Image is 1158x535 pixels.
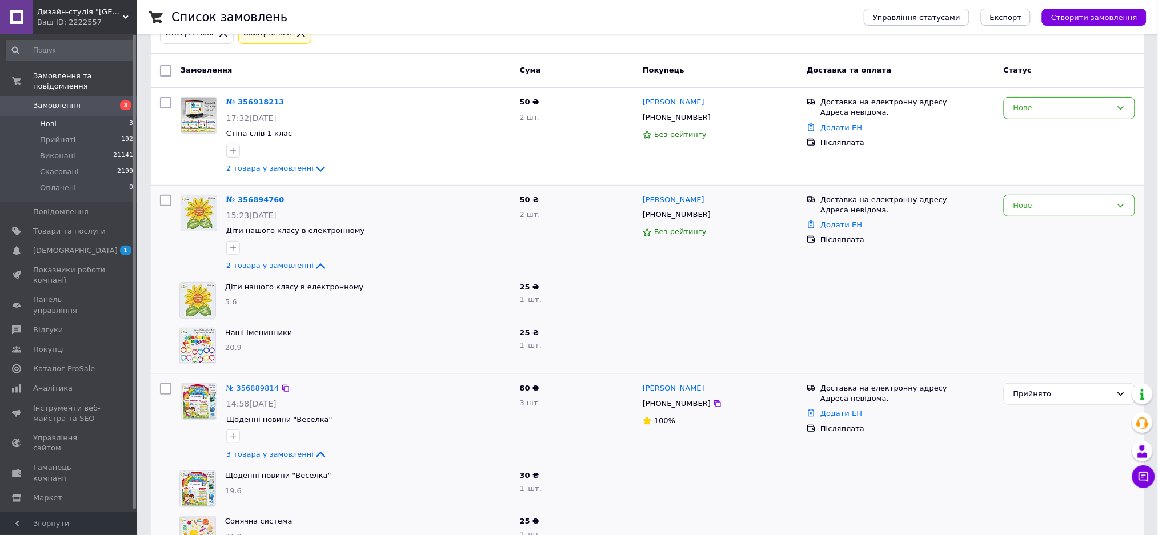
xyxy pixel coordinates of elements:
[520,328,539,337] span: 25 ₴
[864,9,969,26] button: Управління статусами
[226,399,277,408] span: 14:58[DATE]
[180,283,215,318] img: Фото товару
[520,341,542,349] span: 1 шт.
[129,119,133,129] span: 3
[226,164,314,172] span: 2 товара у замовленні
[654,227,707,236] span: Без рейтингу
[33,246,118,256] span: [DEMOGRAPHIC_DATA]
[1031,13,1147,21] a: Створити замовлення
[226,129,292,138] a: Стіна слів 1 клас
[181,98,217,133] img: Фото товару
[33,265,106,285] span: Показники роботи компанії
[226,98,285,106] a: № 356918213
[40,183,76,193] span: Оплачені
[820,235,995,245] div: Післяплата
[181,97,217,134] a: Фото товару
[171,10,287,24] h1: Список замовлень
[520,98,539,106] span: 50 ₴
[33,364,95,374] span: Каталог ProSale
[40,151,75,161] span: Виконані
[640,110,713,125] div: [PHONE_NUMBER]
[1132,465,1155,488] button: Чат з покупцем
[520,484,542,493] span: 1 шт.
[181,195,217,231] a: Фото товару
[181,383,217,420] a: Фото товару
[117,167,133,177] span: 2199
[225,283,363,291] a: Діти нашого класу в електронному
[654,416,675,425] span: 100%
[873,13,960,22] span: Управління статусами
[33,325,63,335] span: Відгуки
[820,195,995,205] div: Доставка на електронну адресу
[33,403,106,424] span: Інструменти веб-майстра та SEO
[226,211,277,220] span: 15:23[DATE]
[226,384,279,392] a: № 356889814
[1013,102,1112,114] div: Нове
[520,195,539,204] span: 50 ₴
[180,328,215,364] img: Фото товару
[1051,13,1137,22] span: Створити замовлення
[1042,9,1147,26] button: Створити замовлення
[654,130,707,139] span: Без рейтингу
[181,384,217,419] img: Фото товару
[820,393,995,404] div: Адреса невідома.
[40,167,79,177] span: Скасовані
[520,517,539,525] span: 25 ₴
[226,195,285,204] a: № 356894760
[820,138,995,148] div: Післяплата
[33,207,89,217] span: Повідомлення
[226,450,314,458] span: 3 товара у замовленні
[225,328,292,337] a: Наші іменинники
[520,210,540,219] span: 2 шт.
[225,486,242,495] span: 19.6
[820,409,862,417] a: Додати ЕН
[225,343,242,352] span: 20.9
[820,107,995,118] div: Адреса невідома.
[226,226,364,235] a: Діти нашого класу в електронному
[820,205,995,215] div: Адреса невідома.
[40,135,75,145] span: Прийняті
[1013,388,1112,400] div: Прийнято
[120,100,131,110] span: 3
[226,164,327,172] a: 2 товара у замовленні
[181,195,217,231] img: Фото товару
[640,396,713,411] div: [PHONE_NUMBER]
[1004,66,1032,74] span: Статус
[820,123,862,132] a: Додати ЕН
[520,113,540,122] span: 2 шт.
[643,383,704,394] a: [PERSON_NAME]
[121,135,133,145] span: 192
[820,424,995,434] div: Післяплата
[520,66,541,74] span: Cума
[225,297,237,306] span: 5.6
[129,183,133,193] span: 0
[226,450,327,458] a: 3 товара у замовленні
[226,114,277,123] span: 17:32[DATE]
[6,40,134,61] input: Пошук
[520,399,540,407] span: 3 шт.
[226,415,332,424] a: Щоденні новини "Веселка"
[225,471,331,480] a: Щоденні новини "Веселка"
[33,226,106,236] span: Товари та послуги
[33,71,137,91] span: Замовлення та повідомлення
[40,119,57,129] span: Нові
[225,517,292,525] a: Сонячна система
[820,383,995,393] div: Доставка на електронну адресу
[820,220,862,229] a: Додати ЕН
[520,283,539,291] span: 25 ₴
[180,471,215,506] img: Фото товару
[226,262,314,270] span: 2 товара у замовленні
[643,66,684,74] span: Покупець
[181,66,232,74] span: Замовлення
[520,471,539,480] span: 30 ₴
[33,100,81,111] span: Замовлення
[33,433,106,453] span: Управління сайтом
[120,246,131,255] span: 1
[520,384,539,392] span: 80 ₴
[33,344,64,355] span: Покупці
[643,97,704,108] a: [PERSON_NAME]
[981,9,1031,26] button: Експорт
